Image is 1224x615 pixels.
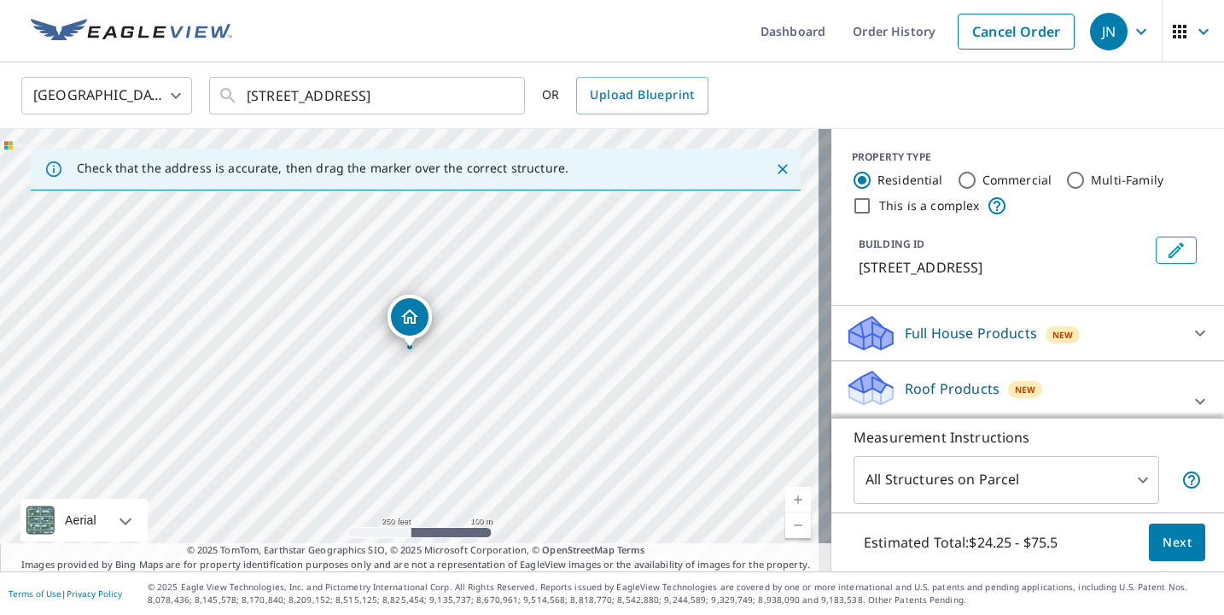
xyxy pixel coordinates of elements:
div: Full House ProductsNew [845,313,1210,354]
div: JN [1090,13,1128,50]
span: Your report will include each building or structure inside the parcel boundary. In some cases, du... [1181,470,1202,490]
span: Next [1163,532,1192,553]
div: All Structures on Parcel [854,456,1159,504]
input: Search by address or latitude-longitude [247,72,490,120]
div: Aerial [60,499,102,542]
p: Check that the address is accurate, then drag the marker over the correct structure. [77,161,568,176]
span: Upload Blueprint [590,85,694,106]
p: Roof Products [905,378,1000,399]
a: Terms of Use [9,588,61,600]
span: New [1015,383,1035,396]
a: Upload Blueprint [576,77,708,114]
p: [STREET_ADDRESS] [859,257,1149,278]
button: Edit building 1 [1156,237,1197,264]
div: PROPERTY TYPE [852,149,1204,165]
p: Measurement Instructions [854,427,1202,448]
label: Multi-Family [1091,172,1163,189]
a: OpenStreetMap [542,543,614,556]
button: Next [1149,524,1205,562]
a: Current Level 17, Zoom In [785,487,811,512]
div: Dropped pin, building 1, Residential property, 5609 Peach Ave Seffner, FL 33584 [388,295,432,348]
a: Terms [617,543,645,556]
p: © 2025 Eagle View Technologies, Inc. and Pictometry International Corp. All Rights Reserved. Repo... [148,581,1215,606]
label: This is a complex [879,197,980,214]
span: New [1052,328,1073,342]
p: | [9,589,122,599]
img: EV Logo [31,19,232,44]
a: Cancel Order [958,14,1075,50]
div: OR [542,77,708,114]
div: Roof ProductsNewPremium with Regular Delivery [845,368,1210,435]
span: © 2025 TomTom, Earthstar Geographics SIO, © 2025 Microsoft Corporation, © [187,543,645,558]
div: Aerial [20,499,148,542]
label: Residential [877,172,943,189]
button: Close [772,158,794,180]
label: Commercial [982,172,1052,189]
p: Estimated Total: $24.25 - $75.5 [850,524,1072,561]
p: Full House Products [905,323,1037,343]
p: BUILDING ID [859,237,924,251]
a: Privacy Policy [67,588,122,600]
div: [GEOGRAPHIC_DATA] [21,72,192,120]
a: Current Level 17, Zoom Out [785,512,811,538]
